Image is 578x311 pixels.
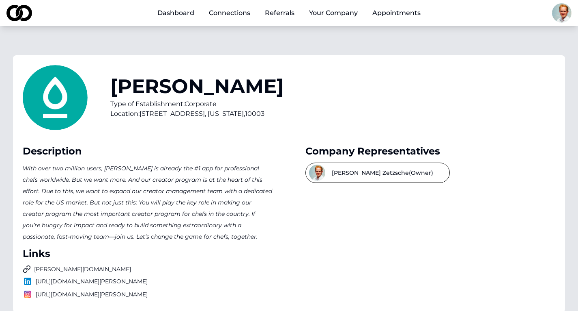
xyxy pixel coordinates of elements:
a: Dashboard [151,5,201,21]
div: Location: [STREET_ADDRESS] , [US_STATE] , 10003 [110,109,284,119]
a: Connections [202,5,257,21]
a: [URL][DOMAIN_NAME][PERSON_NAME] [23,289,273,299]
p: With over two million users, [PERSON_NAME] is already the #1 app for professional chefs worldwide... [23,163,273,242]
a: [PERSON_NAME][DOMAIN_NAME] [23,265,273,273]
div: Company Representatives [305,145,556,158]
a: [URL][DOMAIN_NAME][PERSON_NAME] [23,276,273,286]
img: 16f166af-a3ed-4e82-bb19-e19fe603f737-1690293095294-profile_picture.jpg [309,165,325,181]
nav: Main [151,5,427,21]
button: [PERSON_NAME] Zetzsche(Owner) [305,163,450,183]
div: Type of Establishment: Corporate [110,99,284,109]
h1: [PERSON_NAME] [110,76,284,96]
div: Description [23,145,273,158]
img: 65d3b730-af08-4b8b-a113-1dfd50622068-gronda_web_appicon_small_caribbean-gronda_web_appicon_small_... [23,65,88,130]
img: 16f166af-a3ed-4e82-bb19-e19fe603f737-1690293095294-profile_picture.jpg [552,3,572,23]
img: logo [23,289,32,299]
div: Links [23,247,273,260]
img: logo [23,276,32,286]
a: Appointments [366,5,427,21]
button: Your Company [303,5,364,21]
img: logo [6,5,32,21]
a: Referrals [258,5,301,21]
